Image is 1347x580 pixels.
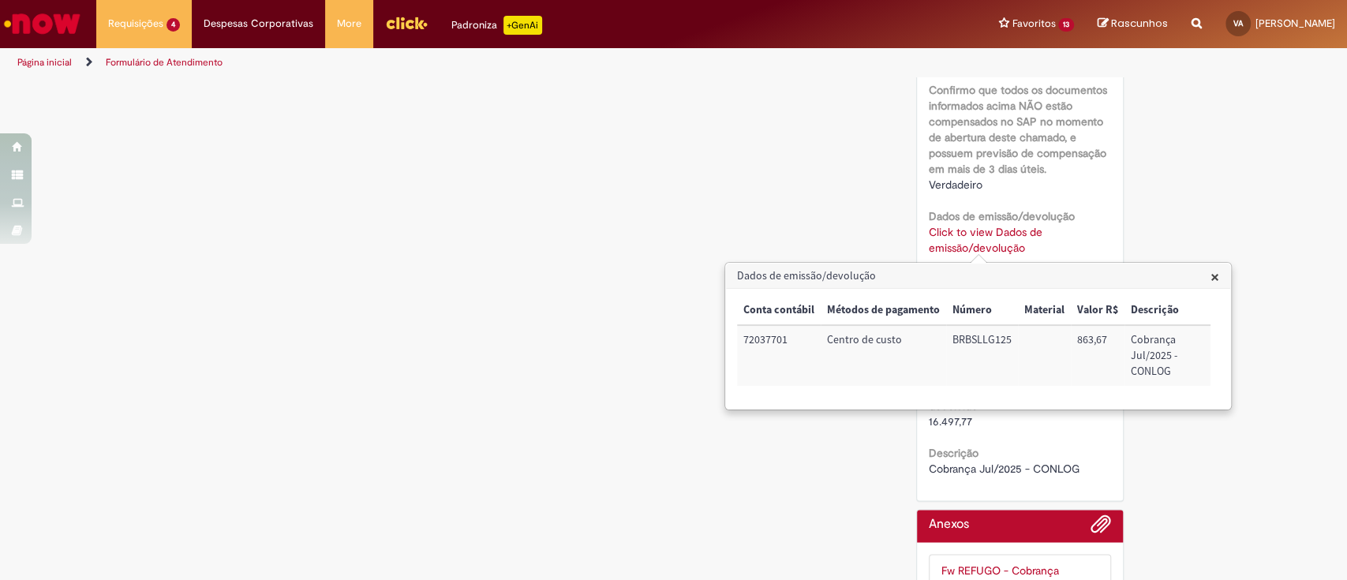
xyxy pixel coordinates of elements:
[17,56,72,69] a: Página inicial
[724,262,1232,410] div: Dados de emissão/devolução
[821,325,946,386] td: Métodos de pagamento: Centro de custo
[929,178,982,192] span: Verdadeiro
[204,16,313,32] span: Despesas Corporativas
[929,209,1075,223] b: Dados de emissão/devolução
[12,48,886,77] ul: Trilhas de página
[1111,16,1168,31] span: Rascunhos
[929,462,1079,476] span: Cobrança Jul/2025 - CONLOG
[737,325,821,386] td: Conta contábil: 72037701
[1018,325,1071,386] td: Material:
[2,8,83,39] img: ServiceNow
[106,56,223,69] a: Formulário de Atendimento
[1091,514,1111,542] button: Adicionar anexos
[1210,268,1219,285] button: Close
[385,11,428,35] img: click_logo_yellow_360x200.png
[929,414,972,428] span: 16.497,77
[1071,325,1124,386] td: Valor R$: 863,67
[929,83,1107,176] b: Confirmo que todos os documentos informados acima NÃO estão compensados no SAP no momento de aber...
[946,296,1018,325] th: Número
[929,446,978,460] b: Descrição
[929,383,1091,413] b: Saldo residual a pagar/Valor a ser devolvido
[929,518,969,532] h2: Anexos
[1233,18,1243,28] span: VA
[451,16,542,35] div: Padroniza
[929,225,1042,255] a: Click to view Dados de emissão/devolução
[946,325,1018,386] td: Número: BRBSLLG125
[108,16,163,32] span: Requisições
[1071,296,1124,325] th: Valor R$
[503,16,542,35] p: +GenAi
[1018,296,1071,325] th: Material
[1124,325,1210,386] td: Descrição: Cobrança Jul/2025 - CONLOG
[726,264,1230,289] h3: Dados de emissão/devolução
[737,296,821,325] th: Conta contábil
[167,18,180,32] span: 4
[821,296,946,325] th: Métodos de pagamento
[1255,17,1335,30] span: [PERSON_NAME]
[1058,18,1074,32] span: 13
[1098,17,1168,32] a: Rascunhos
[337,16,361,32] span: More
[1012,16,1055,32] span: Favoritos
[1124,296,1210,325] th: Descrição
[1210,266,1219,287] span: ×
